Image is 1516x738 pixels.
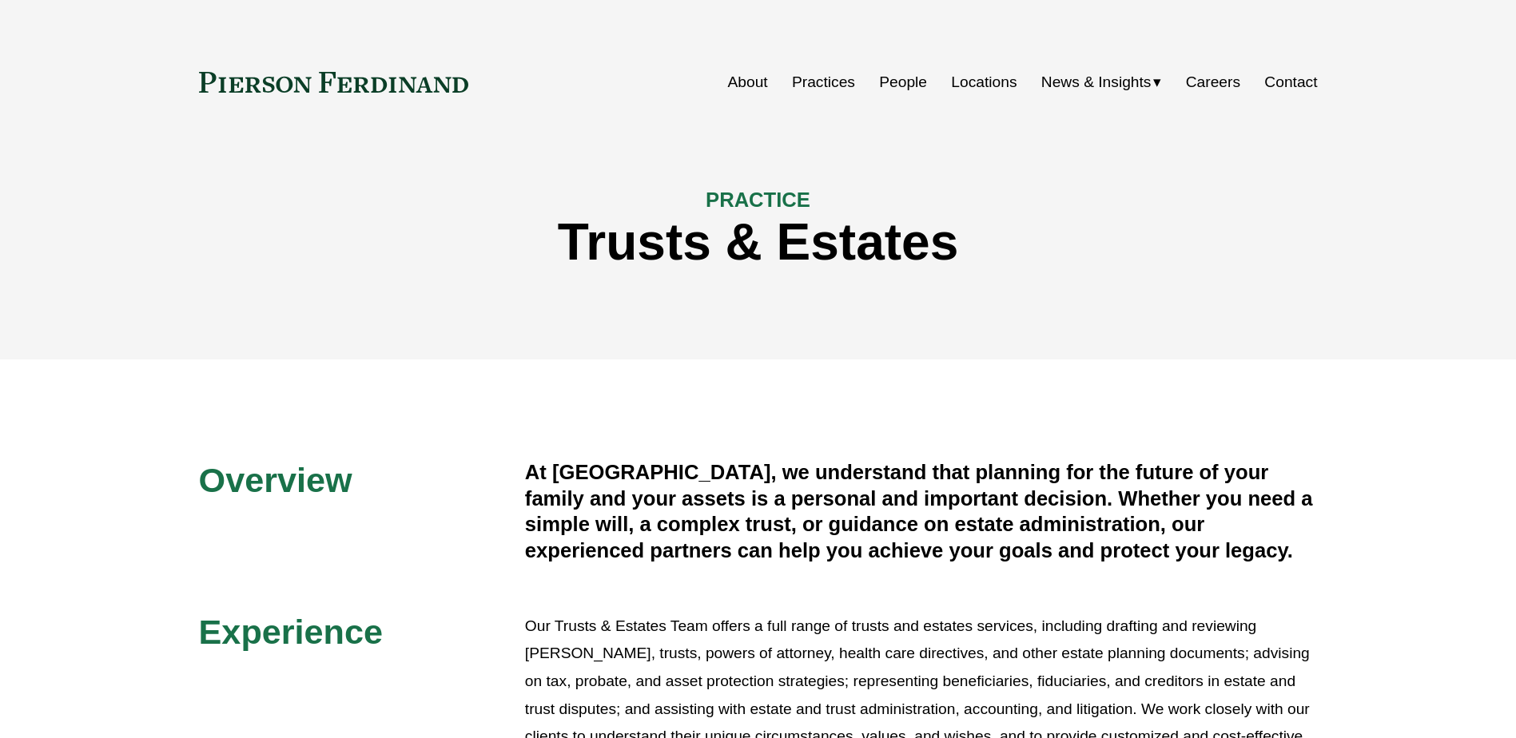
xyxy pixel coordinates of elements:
[706,188,810,211] span: PRACTICE
[792,67,855,97] a: Practices
[1041,69,1152,97] span: News & Insights
[879,67,927,97] a: People
[199,461,352,499] span: Overview
[1186,67,1240,97] a: Careers
[728,67,768,97] a: About
[1264,67,1317,97] a: Contact
[199,613,383,651] span: Experience
[951,67,1017,97] a: Locations
[525,459,1318,563] h4: At [GEOGRAPHIC_DATA], we understand that planning for the future of your family and your assets i...
[1041,67,1162,97] a: folder dropdown
[199,213,1318,272] h1: Trusts & Estates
